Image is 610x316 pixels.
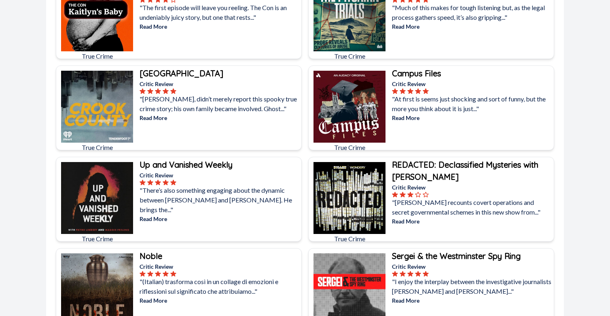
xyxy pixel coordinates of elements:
p: "The first episode will leave you reeling. The Con is an undeniably juicy story, but one that res... [140,3,300,22]
p: "Much of this makes for tough listening but, as the legal process gathers speed, it’s also grippi... [392,3,552,22]
img: Up and Vanished Weekly [61,162,133,234]
b: Sergei & the Westminster Spy Ring [392,251,521,261]
img: Campus Files [313,71,385,143]
p: "There’s also something engaging about the dynamic between [PERSON_NAME] and [PERSON_NAME]. He br... [140,185,300,215]
img: REDACTED: Declassified Mysteries with Luke Lamana [313,162,385,234]
p: True Crime [313,143,385,152]
p: Read More [140,296,300,305]
p: "[PERSON_NAME] recounts covert operations and secret governmental schemes in this new show from..." [392,198,552,217]
a: Up and Vanished WeeklyTrue CrimeUp and Vanished WeeklyCritic Review"There’s also something engagi... [56,157,302,242]
p: Read More [392,22,552,31]
p: Critic Review [392,80,552,88]
b: Up and Vanished Weekly [140,160,233,170]
b: [GEOGRAPHIC_DATA] [140,68,223,78]
p: "[PERSON_NAME], didn’t merely report this spooky true crime story; his own family became involved... [140,94,300,114]
p: Critic Review [140,262,300,271]
b: REDACTED: Declassified Mysteries with [PERSON_NAME] [392,160,538,182]
p: Critic Review [140,80,300,88]
p: "(Italian) trasforma così in un collage di emozioni e riflessioni sul significato che attribuiamo... [140,277,300,296]
p: Critic Review [140,171,300,179]
a: Campus FilesTrue CrimeCampus FilesCritic Review"At first is seems just shocking and sort of funny... [308,65,554,150]
a: Crook CountyTrue Crime[GEOGRAPHIC_DATA]Critic Review"[PERSON_NAME], didn’t merely report this spo... [56,65,302,150]
p: Critic Review [392,183,552,192]
img: Crook County [61,71,133,143]
p: True Crime [61,143,133,152]
p: "At first is seems just shocking and sort of funny, but the more you think about it is just..." [392,94,552,114]
p: True Crime [61,234,133,244]
a: REDACTED: Declassified Mysteries with Luke LamanaTrue CrimeREDACTED: Declassified Mysteries with ... [308,157,554,242]
p: True Crime [313,234,385,244]
b: Campus Files [392,68,441,78]
p: "I enjoy the interplay between the investigative journalists [PERSON_NAME] and [PERSON_NAME]..." [392,277,552,296]
p: Critic Review [392,262,552,271]
p: Read More [392,296,552,305]
p: True Crime [61,51,133,61]
p: Read More [140,22,300,31]
p: Read More [392,114,552,122]
p: Read More [140,114,300,122]
p: Read More [140,215,300,223]
p: Read More [392,217,552,225]
p: True Crime [313,51,385,61]
b: Noble [140,251,162,261]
